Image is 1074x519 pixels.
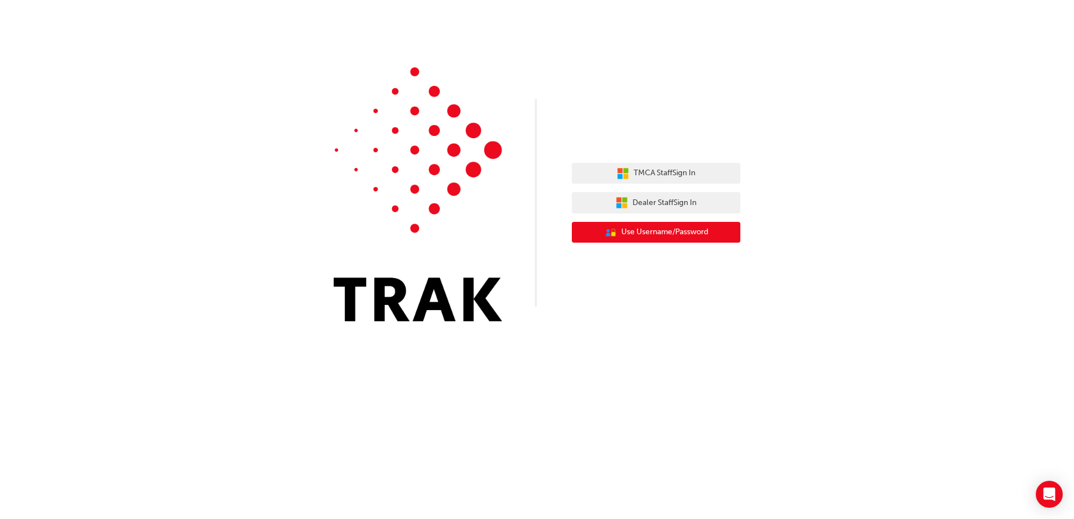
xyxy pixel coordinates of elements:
div: Open Intercom Messenger [1036,481,1063,508]
span: Dealer Staff Sign In [632,197,697,210]
button: Dealer StaffSign In [572,192,740,213]
button: Use Username/Password [572,222,740,243]
span: TMCA Staff Sign In [634,167,695,180]
img: Trak [334,67,502,321]
span: Use Username/Password [621,226,708,239]
button: TMCA StaffSign In [572,163,740,184]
